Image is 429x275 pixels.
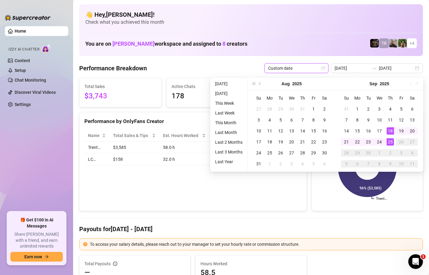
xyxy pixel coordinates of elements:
div: 6 [321,160,328,167]
div: 28 [299,149,306,157]
div: 11 [387,116,394,124]
div: Performance by OnlyFans Creator [84,117,302,125]
div: 29 [354,149,361,157]
td: 2025-07-27 [253,104,264,115]
td: 2025-09-05 [308,158,319,169]
td: 2025-09-23 [363,136,374,147]
td: 2025-09-10 [374,115,385,125]
div: 11 [409,160,416,167]
div: 1 [376,149,383,157]
td: 2025-08-02 [319,104,330,115]
div: 30 [321,149,328,157]
div: 5 [277,116,284,124]
th: Tu [275,93,286,104]
div: 3 [398,149,405,157]
th: Mo [264,93,275,104]
td: 2025-08-20 [286,136,297,147]
img: AI Chatter [42,44,51,53]
div: 10 [255,127,262,135]
th: Mo [352,93,363,104]
td: 2025-08-16 [319,125,330,136]
span: $3,743 [84,90,156,102]
div: 25 [387,138,394,146]
td: 2025-10-08 [374,158,385,169]
h4: Performance Breakdown [79,64,147,72]
div: 29 [310,149,317,157]
th: Sa [319,93,330,104]
span: 178 [172,90,243,102]
button: Choose a year [292,78,302,90]
h4: 👋 Hey, [PERSON_NAME] ! [85,10,417,19]
div: 4 [409,149,416,157]
td: 2025-08-24 [253,147,264,158]
td: 2025-09-15 [352,125,363,136]
li: Last Week [213,109,245,117]
span: 🎁 Get $100 in AI Messages [10,217,63,229]
div: 12 [277,127,284,135]
span: 1 [421,254,426,259]
td: 2025-09-04 [385,104,396,115]
td: 2025-09-13 [407,115,418,125]
span: Total Payouts [84,260,111,267]
div: 7 [343,116,350,124]
td: 2025-09-03 [286,158,297,169]
td: 2025-09-16 [363,125,374,136]
span: Earn now [24,254,42,259]
iframe: Intercom live chat [408,254,423,269]
div: 3 [376,105,383,113]
td: 2025-09-02 [275,158,286,169]
td: 2025-08-09 [319,115,330,125]
td: LC… [84,153,109,165]
td: 58.0 h [159,142,209,153]
div: 14 [343,127,350,135]
div: 10 [376,116,383,124]
li: Last 2 Months [213,139,245,146]
a: Home [15,29,26,33]
td: 2025-08-12 [275,125,286,136]
td: 2025-08-14 [297,125,308,136]
div: 30 [365,149,372,157]
td: 2025-10-04 [407,147,418,158]
td: 2025-10-11 [407,158,418,169]
td: 2025-09-27 [407,136,418,147]
div: 5 [398,105,405,113]
text: Trent… [376,197,387,201]
td: 2025-08-22 [308,136,319,147]
span: TR [381,40,387,47]
span: arrow-right [44,255,49,259]
div: 23 [365,138,372,146]
button: Choose a month [370,78,378,90]
div: 27 [255,105,262,113]
td: 2025-10-09 [385,158,396,169]
div: 6 [354,160,361,167]
div: 26 [398,138,405,146]
div: 31 [299,105,306,113]
div: 2 [321,105,328,113]
td: 2025-08-04 [264,115,275,125]
td: 2025-07-30 [286,104,297,115]
td: 2025-08-03 [253,115,264,125]
span: exclamation-circle [83,242,87,246]
div: 5 [310,160,317,167]
td: 2025-09-19 [396,125,407,136]
td: 2025-09-24 [374,136,385,147]
li: This Month [213,119,245,126]
td: 2025-08-28 [297,147,308,158]
div: 4 [266,116,273,124]
div: 14 [299,127,306,135]
td: 2025-09-29 [352,147,363,158]
td: 2025-08-30 [319,147,330,158]
td: 2025-09-18 [385,125,396,136]
th: Th [385,93,396,104]
div: 3 [288,160,295,167]
a: Settings [15,102,31,107]
button: Earn nowarrow-right [10,252,63,262]
div: 29 [277,105,284,113]
td: 2025-08-07 [297,115,308,125]
div: 24 [376,138,383,146]
div: 11 [266,127,273,135]
th: Fr [308,93,319,104]
a: Setup [15,68,26,73]
td: 2025-08-17 [253,136,264,147]
div: 6 [409,105,416,113]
